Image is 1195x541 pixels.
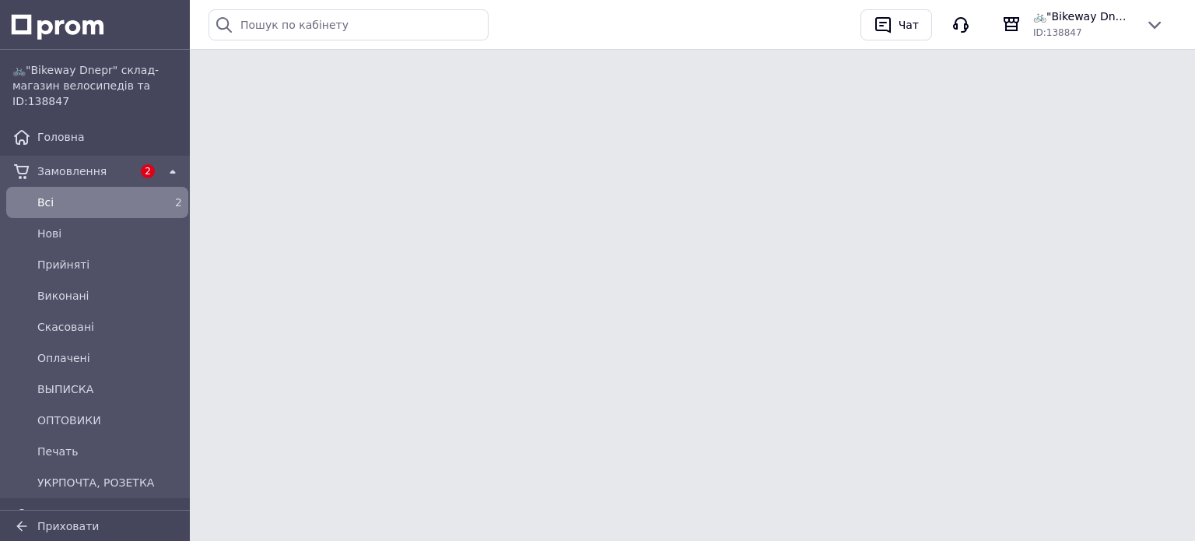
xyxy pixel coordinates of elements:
[37,257,182,272] span: Прийняті
[175,196,182,209] span: 2
[37,381,182,397] span: ВЫПИСКА
[37,129,182,145] span: Головна
[1033,27,1082,38] span: ID: 138847
[37,226,182,241] span: Нові
[12,62,182,93] span: 🚲"Bikeway Dnepr" склад-магазин велосипедів та комплектуючих
[895,13,922,37] div: Чат
[12,95,69,107] span: ID: 138847
[37,350,182,366] span: Оплачені
[37,319,182,335] span: Скасовані
[37,195,151,210] span: Всi
[37,444,182,459] span: Печать
[37,288,182,304] span: Виконані
[37,413,182,428] span: ОПТОВИКИ
[141,164,155,178] span: 2
[860,9,932,40] button: Чат
[209,9,489,40] input: Пошук по кабінету
[37,475,182,490] span: УКРПОЧТА, РОЗЕТКА
[37,509,157,525] span: Товари та послуги
[37,520,99,532] span: Приховати
[37,163,132,179] span: Замовлення
[1033,9,1133,24] span: 🚲"Bikeway Dnepr" склад-магазин велосипедів та комплектуючих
